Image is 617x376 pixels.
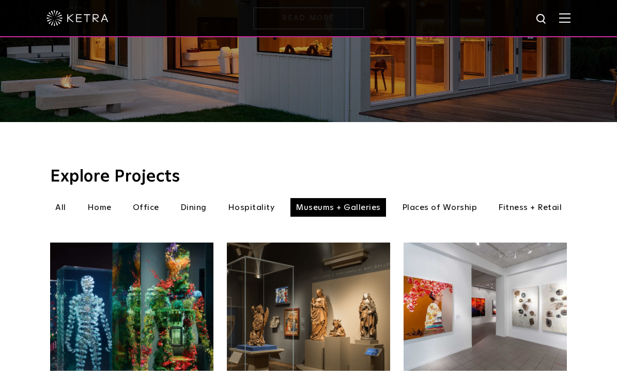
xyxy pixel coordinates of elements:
[175,198,212,217] li: Dining
[404,243,567,371] img: Oceanside Thumbnail photo
[47,10,109,26] img: ketra-logo-2019-white
[50,198,71,217] li: All
[535,13,548,26] img: search icon
[223,198,280,217] li: Hospitality
[50,169,567,185] h3: Explore Projects
[559,13,570,23] img: Hamburger%20Nav.svg
[227,243,390,371] img: New-Project-Page-hero-(3x)_0019_66708477_466895597428789_8185088725584995781_n
[82,198,117,217] li: Home
[128,198,164,217] li: Office
[397,198,483,217] li: Places of Worship
[493,198,567,217] li: Fitness + Retail
[290,198,386,217] li: Museums + Galleries
[50,243,213,371] img: Dustin_Yellin_Ketra_Web-03-1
